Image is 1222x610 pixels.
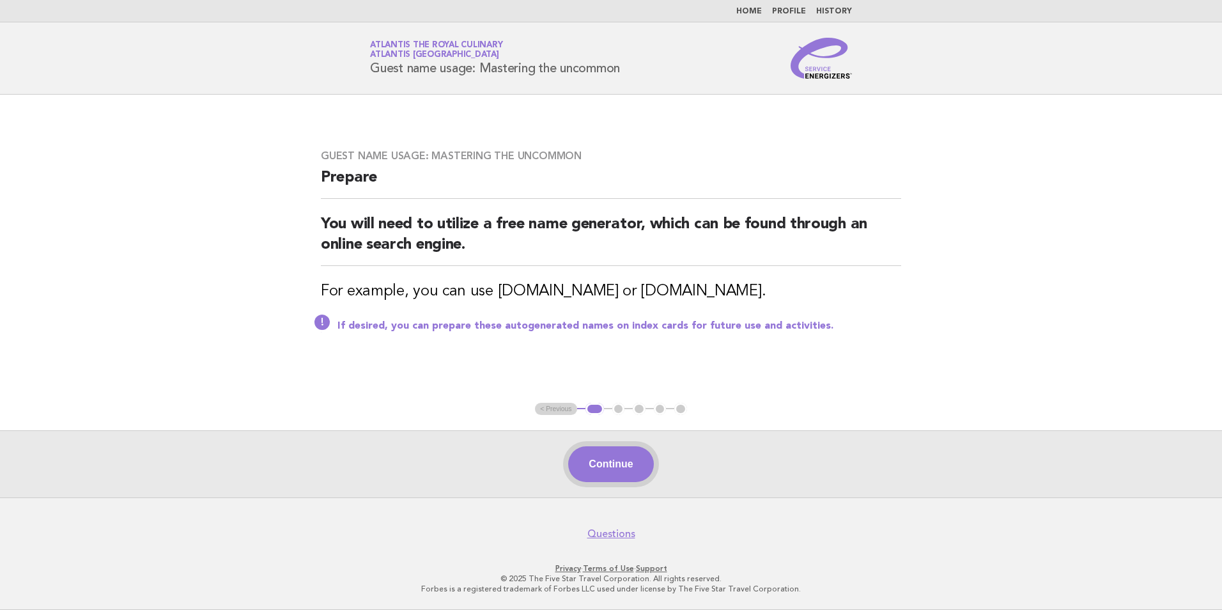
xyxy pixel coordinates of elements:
[321,150,901,162] h3: Guest name usage: Mastering the uncommon
[370,41,502,59] a: Atlantis the Royal CulinaryAtlantis [GEOGRAPHIC_DATA]
[583,564,634,573] a: Terms of Use
[370,51,499,59] span: Atlantis [GEOGRAPHIC_DATA]
[636,564,667,573] a: Support
[321,281,901,302] h3: For example, you can use [DOMAIN_NAME] or [DOMAIN_NAME].
[337,320,901,332] p: If desired, you can prepare these autogenerated names on index cards for future use and activities.
[220,563,1002,574] p: · ·
[321,168,901,199] h2: Prepare
[585,403,604,416] button: 1
[736,8,762,15] a: Home
[321,214,901,266] h2: You will need to utilize a free name generator, which can be found through an online search engine.
[772,8,806,15] a: Profile
[220,574,1002,584] p: © 2025 The Five Star Travel Corporation. All rights reserved.
[587,528,635,540] a: Questions
[791,38,852,79] img: Service Energizers
[555,564,581,573] a: Privacy
[816,8,852,15] a: History
[220,584,1002,594] p: Forbes is a registered trademark of Forbes LLC used under license by The Five Star Travel Corpora...
[568,446,653,482] button: Continue
[370,42,620,75] h1: Guest name usage: Mastering the uncommon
